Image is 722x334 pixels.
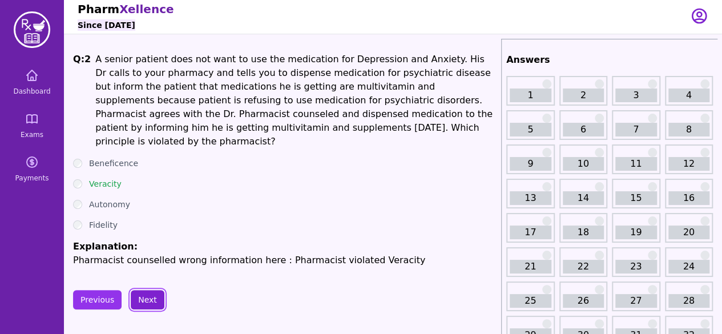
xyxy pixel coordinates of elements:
[5,148,59,190] a: Payments
[668,123,710,136] a: 8
[13,87,50,96] span: Dashboard
[563,123,604,136] a: 6
[510,88,551,102] a: 1
[668,260,710,273] a: 24
[510,191,551,205] a: 13
[14,11,50,48] img: PharmXellence Logo
[510,294,551,308] a: 25
[563,157,604,171] a: 10
[510,157,551,171] a: 9
[510,226,551,239] a: 17
[5,105,59,146] a: Exams
[563,226,604,239] a: 18
[73,253,497,267] p: Pharmacist counselled wrong information here : Pharmacist violated Veracity
[615,157,657,171] a: 11
[668,226,710,239] a: 20
[73,290,122,309] button: Previous
[5,62,59,103] a: Dashboard
[73,241,138,252] span: Explanation:
[615,191,657,205] a: 15
[563,191,604,205] a: 14
[89,178,122,190] label: Veracity
[563,294,604,308] a: 26
[78,19,135,31] h6: Since [DATE]
[510,123,551,136] a: 5
[668,294,710,308] a: 28
[15,174,49,183] span: Payments
[89,199,130,210] label: Autonomy
[668,88,710,102] a: 4
[78,2,119,16] span: Pharm
[131,290,164,309] button: Next
[668,157,710,171] a: 12
[615,260,657,273] a: 23
[89,219,118,231] label: Fidelity
[89,158,138,169] label: Beneficence
[21,130,43,139] span: Exams
[615,226,657,239] a: 19
[615,294,657,308] a: 27
[615,123,657,136] a: 7
[73,53,91,148] h1: Q: 2
[506,53,713,67] h2: Answers
[563,88,604,102] a: 2
[510,260,551,273] a: 21
[119,2,174,16] span: Xellence
[615,88,657,102] a: 3
[563,260,604,273] a: 22
[95,54,493,147] span: A senior patient does not want to use the medication for Depression and Anxiety. His Dr calls to ...
[668,191,710,205] a: 16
